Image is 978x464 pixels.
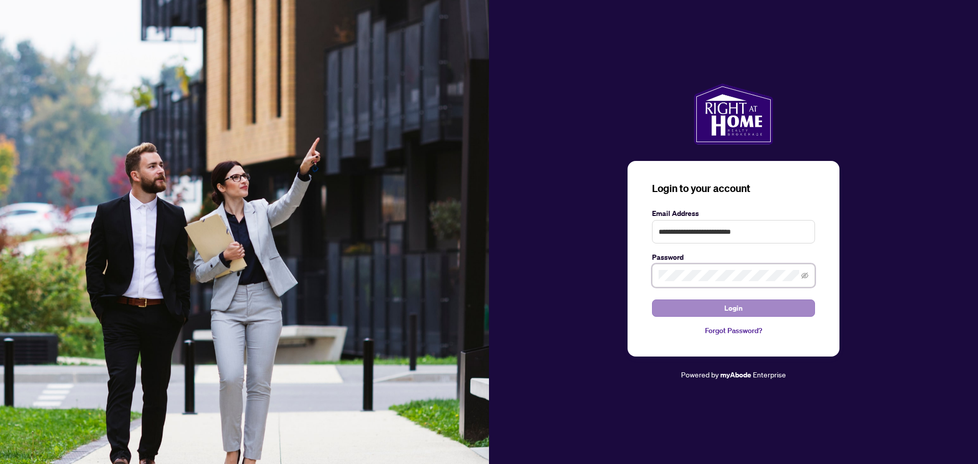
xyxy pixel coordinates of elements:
[652,181,815,196] h3: Login to your account
[724,300,743,316] span: Login
[652,252,815,263] label: Password
[694,84,773,145] img: ma-logo
[801,272,808,279] span: eye-invisible
[786,269,798,282] keeper-lock: Open Keeper Popup
[681,370,719,379] span: Powered by
[652,299,815,317] button: Login
[720,369,751,380] a: myAbode
[753,370,786,379] span: Enterprise
[652,325,815,336] a: Forgot Password?
[652,208,815,219] label: Email Address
